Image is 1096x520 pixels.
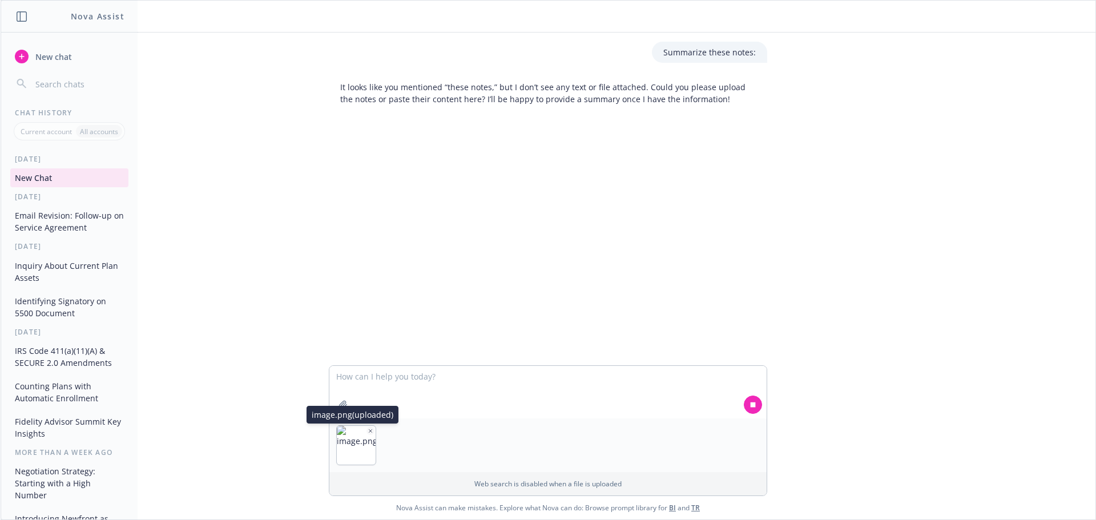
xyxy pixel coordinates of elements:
p: Summarize these notes: [663,46,756,58]
div: [DATE] [1,327,138,337]
button: Email Revision: Follow-up on Service Agreement [10,206,128,237]
p: It looks like you mentioned “these notes,” but I don’t see any text or file attached. Could you p... [340,81,756,105]
input: Search chats [33,76,124,92]
button: Negotiation Strategy: Starting with a High Number [10,462,128,505]
button: Inquiry About Current Plan Assets [10,256,128,287]
div: [DATE] [1,154,138,164]
span: Nova Assist can make mistakes. Explore what Nova can do: Browse prompt library for and [5,496,1091,519]
div: [DATE] [1,192,138,201]
p: Current account [21,127,72,136]
button: New chat [10,46,128,67]
img: image.png [337,426,376,465]
button: Fidelity Advisor Summit Key Insights [10,412,128,443]
a: BI [669,503,676,513]
button: IRS Code 411(a)(11)(A) & SECURE 2.0 Amendments [10,341,128,372]
p: All accounts [80,127,118,136]
a: TR [691,503,700,513]
p: Web search is disabled when a file is uploaded [336,479,760,489]
div: More than a week ago [1,448,138,457]
span: New chat [33,51,72,63]
button: Counting Plans with Automatic Enrollment [10,377,128,408]
div: Chat History [1,108,138,118]
button: New Chat [10,168,128,187]
button: Identifying Signatory on 5500 Document [10,292,128,323]
h1: Nova Assist [71,10,124,22]
div: [DATE] [1,241,138,251]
